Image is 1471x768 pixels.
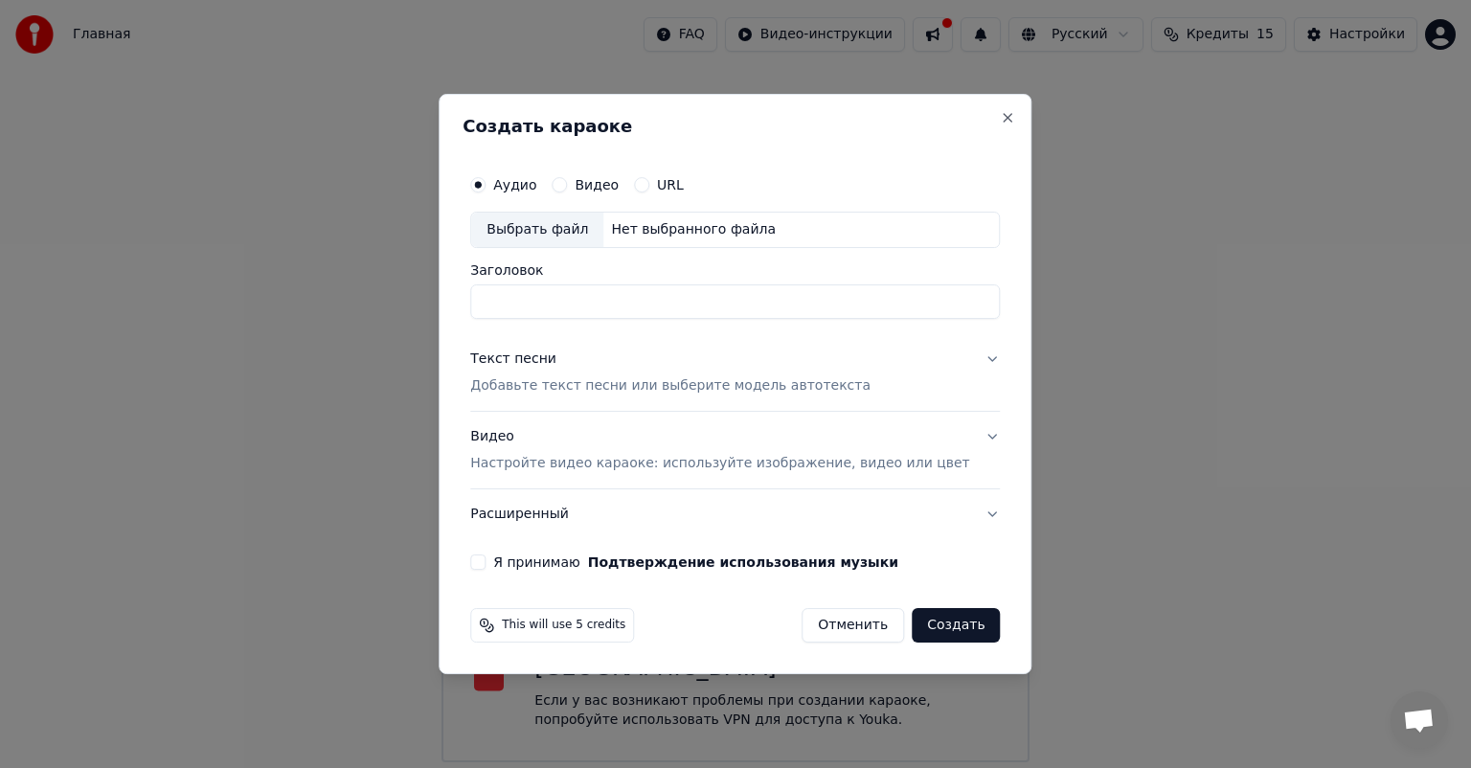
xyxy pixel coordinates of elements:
button: Отменить [802,608,904,643]
label: Видео [575,178,619,192]
button: Текст песниДобавьте текст песни или выберите модель автотекста [470,334,1000,411]
label: Я принимаю [493,555,898,569]
label: URL [657,178,684,192]
label: Заголовок [470,263,1000,277]
button: Расширенный [470,489,1000,539]
h2: Создать караоке [463,118,1007,135]
p: Настройте видео караоке: используйте изображение, видео или цвет [470,454,969,473]
span: This will use 5 credits [502,618,625,633]
div: Текст песни [470,350,556,369]
button: Создать [912,608,1000,643]
div: Нет выбранного файла [603,220,783,239]
label: Аудио [493,178,536,192]
button: Я принимаю [588,555,898,569]
button: ВидеоНастройте видео караоке: используйте изображение, видео или цвет [470,412,1000,488]
p: Добавьте текст песни или выберите модель автотекста [470,376,871,395]
div: Видео [470,427,969,473]
div: Выбрать файл [471,213,603,247]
